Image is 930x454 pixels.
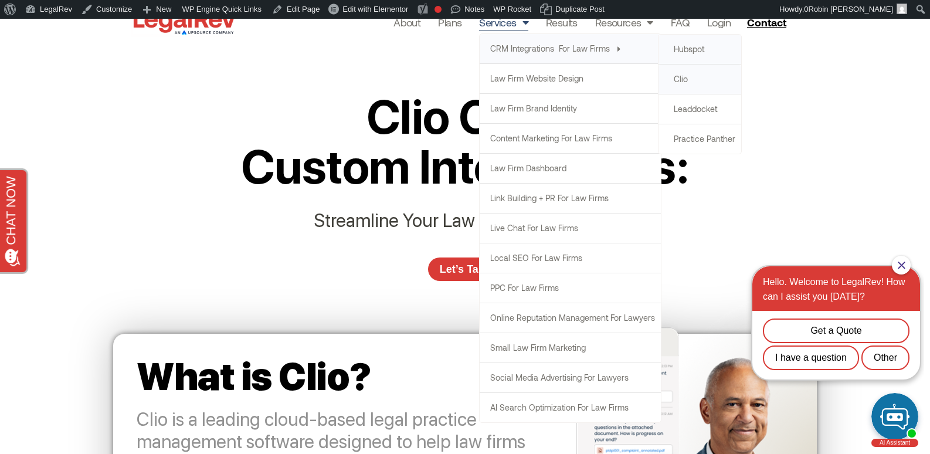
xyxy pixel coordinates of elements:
[480,154,661,183] a: Law Firm Dashboard
[480,124,661,153] a: Content Marketing for Law Firms
[480,333,661,362] a: Small Law Firm Marketing
[342,5,408,13] span: Edit with Elementor
[113,209,817,232] p: Streamline Your Law Firm’s Operations
[804,5,893,13] span: 0Robin [PERSON_NAME]
[546,14,578,31] a: Results
[440,264,487,275] span: Let’s Talk
[393,14,731,31] nav: Menu
[659,65,741,94] a: Clio
[747,17,786,28] span: Contact
[480,94,661,123] a: Law Firm Brand Identity
[480,34,661,63] a: CRM Integrations for Law Firms
[137,357,547,397] h2: What is Clio?
[659,124,741,154] a: Practice Panther
[438,14,461,31] a: Plans
[435,6,442,13] div: Focus keyphrase not set
[480,243,661,273] a: Local SEO for Law Firms
[428,258,502,281] a: Let’s Talk
[393,14,420,31] a: About
[208,92,722,192] h2: Clio CRM Custom Integrations:
[736,255,924,448] iframe: Chat Invitation
[480,363,661,392] a: Social Media Advertising for Lawyers
[479,14,528,31] a: Services
[595,14,653,31] a: Resources
[658,34,742,154] ul: CRM Integrations for Law Firms
[29,9,98,24] span: Opens a chat window
[480,393,661,422] a: AI Search Optimization for Law Firms
[742,13,794,32] a: Contact
[707,14,731,31] a: Login
[480,214,661,243] a: Live Chat for Law Firms
[659,94,741,124] a: Leaddocket
[480,303,661,333] a: Online Reputation Management for Lawyers
[659,35,741,64] a: Hubspot
[480,64,661,93] a: Law Firm Website Design
[480,273,661,303] a: PPC for Law Firms
[671,14,690,31] a: FAQ
[480,184,661,213] a: Link Building + PR for Law Firms
[479,33,661,423] ul: Services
